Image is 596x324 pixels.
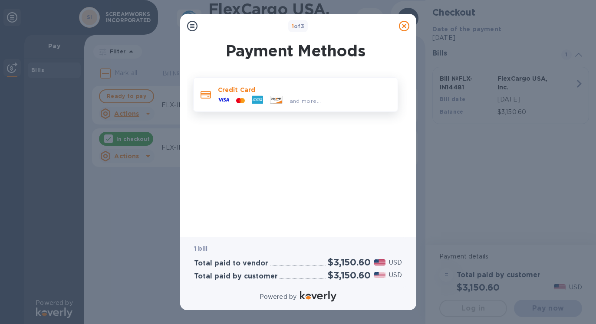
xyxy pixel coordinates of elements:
h2: $3,150.60 [328,270,370,281]
img: USD [374,272,386,278]
b: 1 bill [194,245,208,252]
p: USD [389,258,402,267]
b: of 3 [292,23,305,29]
p: USD [389,271,402,280]
h3: Total paid to vendor [194,259,268,268]
h1: Payment Methods [191,42,400,60]
img: Logo [300,291,336,301]
p: Powered by [260,292,296,301]
span: and more... [290,98,321,104]
span: 1 [292,23,294,29]
h3: Total paid by customer [194,272,278,281]
img: USD [374,259,386,265]
p: Credit Card [218,85,391,94]
h2: $3,150.60 [328,257,370,268]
